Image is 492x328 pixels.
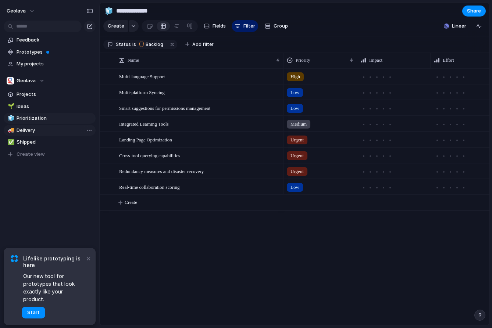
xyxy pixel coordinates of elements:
button: Geolava [3,5,39,17]
span: Medium [290,120,307,128]
span: Urgent [290,152,304,159]
span: Landing Page Optimization [119,135,172,144]
span: Multi-platform Syncing [119,88,165,96]
span: Backlog [146,41,163,48]
button: Add filter [181,39,218,50]
span: Geolava [17,77,36,84]
span: Urgent [290,168,304,175]
div: 🧊 [105,6,113,16]
span: Filter [243,22,255,30]
span: My projects [17,60,93,68]
span: Integrated Learning Tools [119,119,169,128]
span: Lifelike prototyping is here [23,255,85,268]
span: Name [128,57,139,64]
span: Prototypes [17,48,93,56]
span: Multi-language Support [119,72,165,80]
span: is [132,41,136,48]
span: Add filter [192,41,214,48]
a: Feedback [4,35,96,46]
button: Start [22,307,45,318]
button: Group [261,20,292,32]
div: 🧊 [8,114,13,123]
button: Create [103,20,128,32]
span: Low [290,89,299,96]
a: My projects [4,58,96,69]
button: 🧊 [103,5,115,17]
span: Low [290,105,299,112]
span: Urgent [290,136,304,144]
span: Start [27,309,40,316]
button: 🌱 [7,103,14,110]
button: 🚚 [7,127,14,134]
span: Low [290,184,299,191]
a: 🌱Ideas [4,101,96,112]
button: ✅ [7,138,14,146]
span: Projects [17,91,93,98]
span: Priority [296,57,310,64]
button: is [131,40,138,48]
span: Geolava [7,7,26,15]
span: Smart suggestions for permissions management [119,104,210,112]
button: 🧊 [7,115,14,122]
span: Shipped [17,138,93,146]
span: Create [125,199,137,206]
button: Fields [201,20,229,32]
span: Prioritization [17,115,93,122]
span: Real-time collaboration scoring [119,183,180,191]
button: Create view [4,149,96,160]
a: Prototypes [4,47,96,58]
div: 🌱 [8,102,13,111]
button: Linear [441,21,469,32]
a: ✅Shipped [4,137,96,148]
span: High [290,73,300,80]
span: Share [467,7,481,15]
span: Fields [213,22,226,30]
span: Group [274,22,288,30]
div: 🚚 [8,126,13,134]
span: Create [108,22,124,30]
a: 🧊Prioritization [4,113,96,124]
span: Redundancy measures and disaster recovery [119,167,204,175]
span: Our new tool for prototypes that look exactly like your product. [23,272,85,303]
button: Dismiss [84,254,93,263]
span: Impact [369,57,382,64]
span: Delivery [17,127,93,134]
a: Projects [4,89,96,100]
span: Ideas [17,103,93,110]
span: Effort [443,57,454,64]
span: Linear [452,22,466,30]
button: Filter [232,20,258,32]
button: Backlog [137,40,168,48]
span: Cross-tool querying capabilities [119,151,180,159]
span: Feedback [17,36,93,44]
span: Status [116,41,131,48]
button: Geolava [4,75,96,86]
a: 🚚Delivery [4,125,96,136]
button: Share [462,6,486,17]
div: ✅ [8,138,13,147]
span: Create view [17,151,45,158]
